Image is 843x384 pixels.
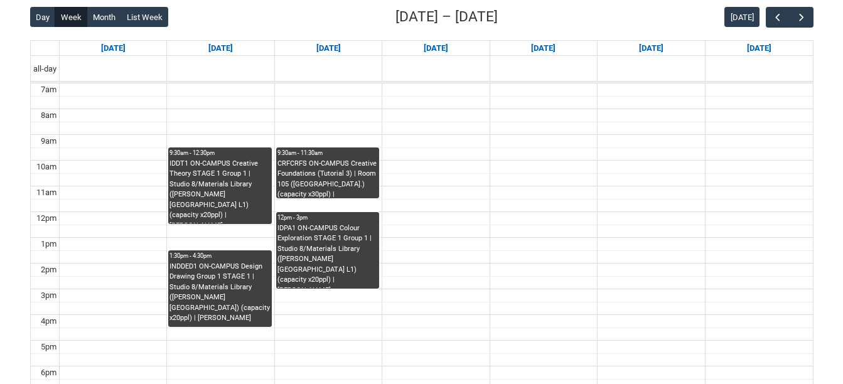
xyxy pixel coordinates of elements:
div: 1pm [38,238,59,250]
div: 12pm - 3pm [277,213,378,222]
div: 1:30pm - 4:30pm [169,252,270,260]
div: 12pm [34,212,59,225]
div: 3pm [38,289,59,302]
div: IDDT1 ON-CAMPUS Creative Theory STAGE 1 Group 1 | Studio 8/Materials Library ([PERSON_NAME][GEOGR... [169,159,270,224]
a: Go to September 15, 2025 [206,41,235,56]
div: 9am [38,135,59,147]
div: 10am [34,161,59,173]
a: Go to September 14, 2025 [99,41,128,56]
a: Go to September 16, 2025 [314,41,343,56]
button: List Week [121,7,168,27]
div: 5pm [38,341,59,353]
div: 7am [38,83,59,96]
button: [DATE] [724,7,760,27]
button: Previous Week [766,7,790,28]
a: Go to September 19, 2025 [636,41,666,56]
div: 2pm [38,264,59,276]
h2: [DATE] – [DATE] [395,6,498,28]
div: 11am [34,186,59,199]
div: 6pm [38,366,59,379]
div: INDDED1 ON-CAMPUS Design Drawing Group 1 STAGE 1 | Studio 8/Materials Library ([PERSON_NAME][GEOG... [169,262,270,324]
a: Go to September 17, 2025 [421,41,451,56]
div: 9:30am - 12:30pm [169,149,270,157]
button: Month [87,7,121,27]
a: Go to September 18, 2025 [529,41,558,56]
a: Go to September 20, 2025 [744,41,774,56]
button: Next Week [789,7,813,28]
span: all-day [31,63,59,75]
button: Week [55,7,87,27]
div: IDPA1 ON-CAMPUS Colour Exploration STAGE 1 Group 1 | Studio 8/Materials Library ([PERSON_NAME][GE... [277,223,378,289]
div: 8am [38,109,59,122]
div: CRFCRFS ON-CAMPUS Creative Foundations (Tutorial 3) | Room 105 ([GEOGRAPHIC_DATA].) (capacity x30... [277,159,378,198]
div: 9:30am - 11:30am [277,149,378,157]
button: Day [30,7,56,27]
div: 4pm [38,315,59,328]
